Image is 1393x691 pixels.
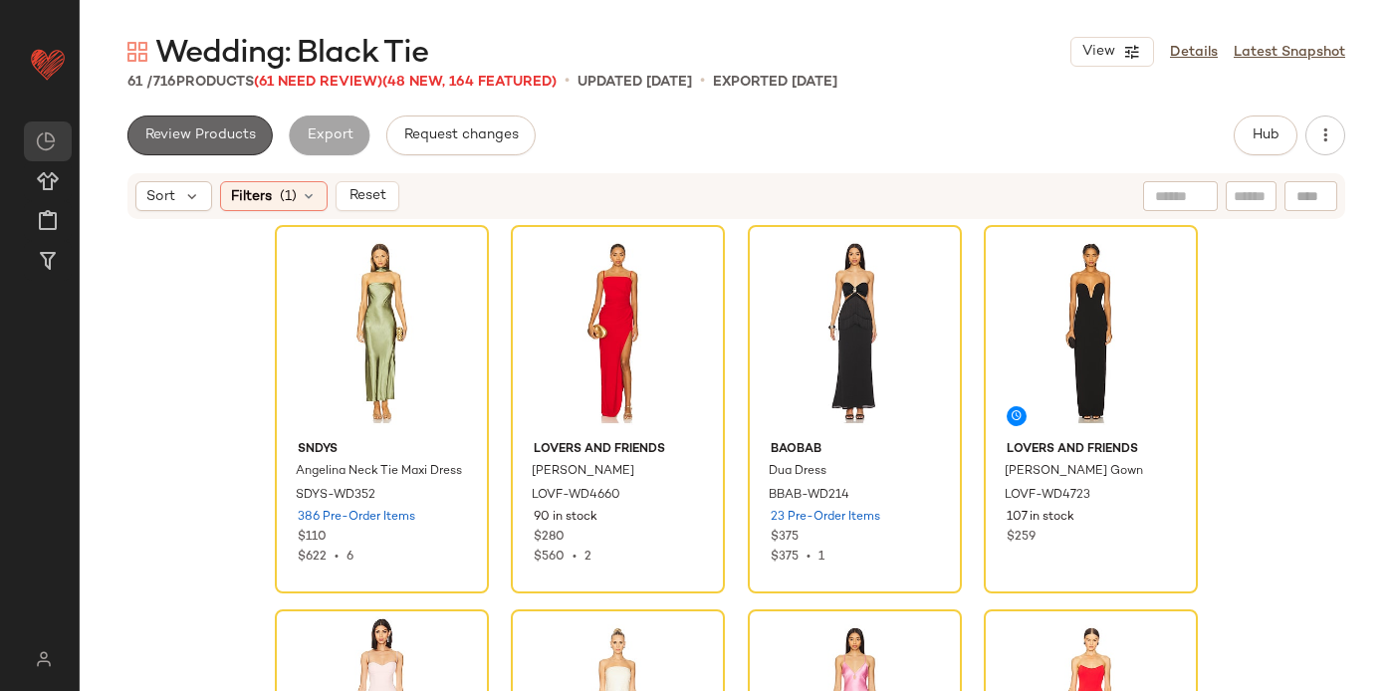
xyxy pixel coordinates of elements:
[578,72,692,93] p: updated [DATE]
[534,441,702,459] span: Lovers and Friends
[534,551,565,564] span: $560
[1070,37,1154,67] button: View
[127,75,153,90] span: 61 /
[280,186,297,207] span: (1)
[534,509,597,527] span: 90 in stock
[336,181,399,211] button: Reset
[565,70,570,94] span: •
[771,529,799,547] span: $375
[254,75,382,90] span: (61 Need Review)
[799,551,818,564] span: •
[769,463,826,481] span: Dua Dress
[518,232,718,433] img: LOVF-WD4660_V1.jpg
[382,75,557,90] span: (48 New, 164 Featured)
[755,232,955,433] img: BBAB-WD214_V1.jpg
[298,529,327,547] span: $110
[298,551,327,564] span: $622
[36,131,56,151] img: svg%3e
[127,115,273,155] button: Review Products
[1170,42,1218,63] a: Details
[1081,44,1115,60] span: View
[386,115,536,155] button: Request changes
[713,72,837,93] p: Exported [DATE]
[771,509,880,527] span: 23 Pre-Order Items
[327,551,347,564] span: •
[403,127,519,143] span: Request changes
[584,551,591,564] span: 2
[146,186,175,207] span: Sort
[991,232,1191,433] img: LOVF-WD4723_V1.jpg
[282,232,482,433] img: SDYS-WD352_V1.jpg
[771,441,939,459] span: Baobab
[1007,509,1074,527] span: 107 in stock
[1007,441,1175,459] span: Lovers and Friends
[700,70,705,94] span: •
[231,186,272,207] span: Filters
[534,529,565,547] span: $280
[532,487,620,505] span: LOVF-WD4660
[127,42,147,62] img: svg%3e
[153,75,176,90] span: 716
[1252,127,1279,143] span: Hub
[1005,463,1143,481] span: [PERSON_NAME] Gown
[298,441,466,459] span: SNDYS
[769,487,849,505] span: BBAB-WD214
[1007,529,1036,547] span: $259
[296,463,462,481] span: Angelina Neck Tie Maxi Dress
[565,551,584,564] span: •
[298,509,415,527] span: 386 Pre-Order Items
[28,44,68,84] img: heart_red.DM2ytmEG.svg
[155,34,428,74] span: Wedding: Black Tie
[24,651,63,667] img: svg%3e
[296,487,375,505] span: SDYS-WD352
[348,188,385,204] span: Reset
[532,463,634,481] span: [PERSON_NAME]
[347,551,353,564] span: 6
[771,551,799,564] span: $375
[1234,42,1345,63] a: Latest Snapshot
[144,127,256,143] span: Review Products
[127,72,557,93] div: Products
[1234,115,1297,155] button: Hub
[818,551,824,564] span: 1
[1005,487,1090,505] span: LOVF-WD4723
